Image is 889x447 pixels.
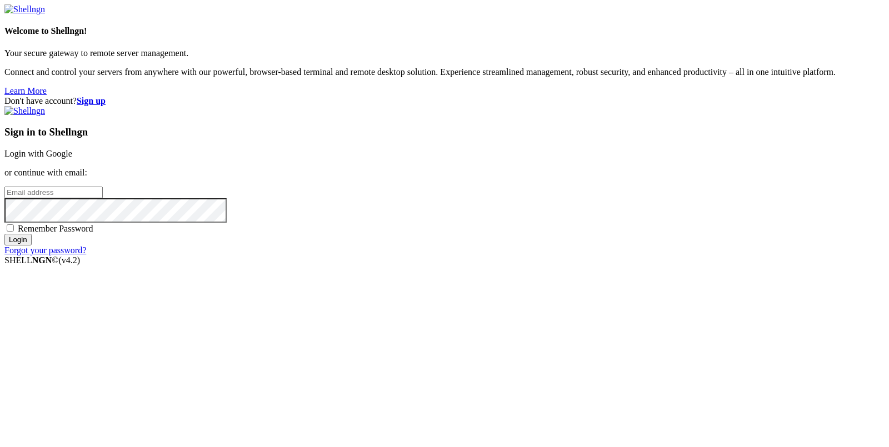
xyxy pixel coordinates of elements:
[4,255,80,265] span: SHELL ©
[4,234,32,245] input: Login
[4,168,885,178] p: or continue with email:
[4,67,885,77] p: Connect and control your servers from anywhere with our powerful, browser-based terminal and remo...
[4,4,45,14] img: Shellngn
[4,245,86,255] a: Forgot your password?
[4,96,885,106] div: Don't have account?
[4,126,885,138] h3: Sign in to Shellngn
[4,187,103,198] input: Email address
[7,224,14,232] input: Remember Password
[4,106,45,116] img: Shellngn
[77,96,106,106] a: Sign up
[4,149,72,158] a: Login with Google
[4,48,885,58] p: Your secure gateway to remote server management.
[59,255,81,265] span: 4.2.0
[32,255,52,265] b: NGN
[4,26,885,36] h4: Welcome to Shellngn!
[4,86,47,96] a: Learn More
[18,224,93,233] span: Remember Password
